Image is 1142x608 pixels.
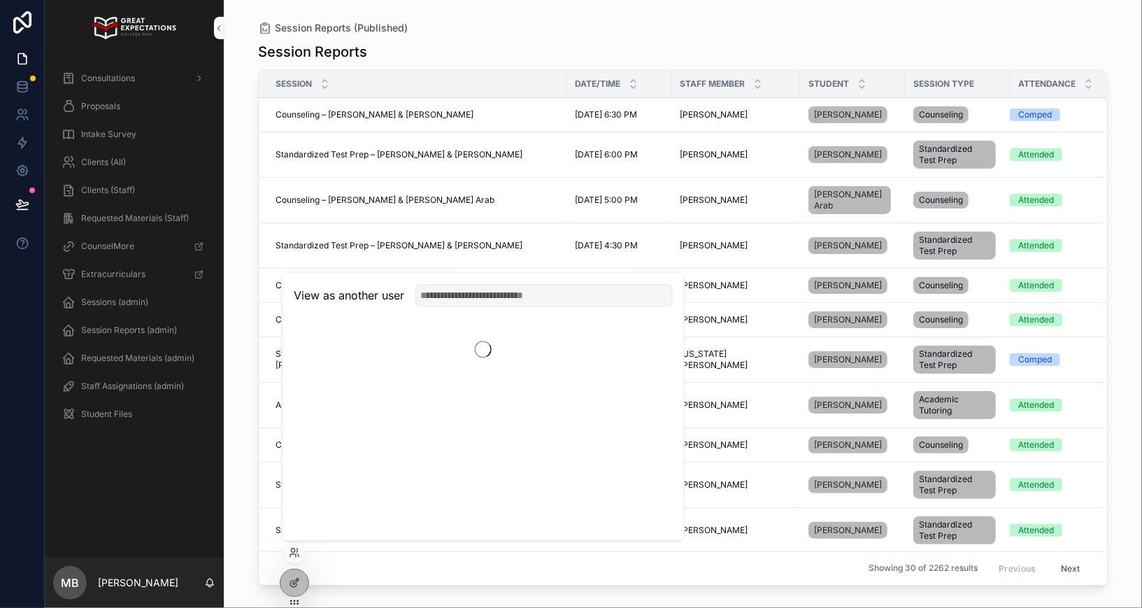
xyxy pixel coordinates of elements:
a: Consultations [53,66,215,91]
a: [PERSON_NAME] [808,143,897,166]
a: Attended [1010,279,1108,292]
button: Next [1051,558,1090,579]
span: Standardized Test Prep [919,474,990,496]
a: [DATE] 5:00 PM [575,195,663,206]
span: Academic Tutoring [919,394,990,416]
a: [US_STATE][PERSON_NAME] [680,348,792,371]
a: [PERSON_NAME] [680,195,792,206]
span: [PERSON_NAME] [814,354,882,365]
a: Standardized Test Prep [913,138,1001,171]
a: Comped [1010,353,1108,366]
span: Staff Member [680,78,745,90]
a: Attended [1010,194,1108,206]
span: Attendance [1018,78,1076,90]
div: Comped [1018,353,1052,366]
img: App logo [92,17,176,39]
a: [PERSON_NAME] [680,479,792,490]
span: [PERSON_NAME] [814,439,882,451]
a: [PERSON_NAME] [680,400,792,411]
a: Requested Materials (Staff) [53,206,215,231]
span: [PERSON_NAME] [814,314,882,325]
a: Standardized Test Prep – [PERSON_NAME] & [PERSON_NAME] [276,240,558,251]
span: [PERSON_NAME] [680,280,748,291]
a: Session Reports (Published) [258,21,408,35]
span: Academic Tutoring – [PERSON_NAME] & [PERSON_NAME] [276,400,504,411]
a: Standardized Test Prep – [PERSON_NAME] & [PERSON_NAME] [276,149,558,160]
span: [PERSON_NAME] [814,280,882,291]
span: Counseling [919,109,963,120]
a: [PERSON_NAME] [808,274,897,297]
a: Standardized Test Prep – [PERSON_NAME] & [PERSON_NAME] [276,479,558,490]
a: [PERSON_NAME] [808,234,897,257]
span: Standardized Test Prep – [PERSON_NAME] & [PERSON_NAME] [276,240,522,251]
span: [PERSON_NAME] [814,149,882,160]
span: Counseling [919,439,963,451]
span: MB [61,574,79,591]
span: Counseling [919,314,963,325]
div: Attended [1018,313,1054,326]
span: Session Reports (admin) [81,325,177,336]
span: Sessions (admin) [81,297,148,308]
span: Clients (Staff) [81,185,135,196]
div: scrollable content [45,56,224,445]
a: [PERSON_NAME] [808,106,887,123]
span: [PERSON_NAME] [814,525,882,536]
span: [PERSON_NAME] [680,439,748,451]
span: [PERSON_NAME] [814,240,882,251]
span: Staff Assignations (admin) [81,381,184,392]
span: Showing 30 of 2262 results [869,563,978,574]
a: Session Reports (admin) [53,318,215,343]
a: Requested Materials (admin) [53,346,215,371]
div: Attended [1018,279,1054,292]
a: [PERSON_NAME] [808,397,887,413]
a: [PERSON_NAME] [808,311,887,328]
span: [PERSON_NAME] [814,109,882,120]
span: Counseling [919,280,963,291]
a: Counseling – [PERSON_NAME] & [PERSON_NAME] [276,439,558,451]
a: [PERSON_NAME] Arab [808,186,891,214]
a: [PERSON_NAME] [808,519,897,542]
a: Staff Assignations (admin) [53,374,215,399]
span: [PERSON_NAME] [680,314,748,325]
a: [PERSON_NAME] [808,394,897,416]
a: [PERSON_NAME] [808,474,897,496]
span: [PERSON_NAME] [814,479,882,490]
a: Attended [1010,239,1108,252]
span: Standardized Test Prep – [PERSON_NAME] & [PERSON_NAME] [276,479,522,490]
a: Counseling – [PERSON_NAME] & [PERSON_NAME] [276,109,558,120]
a: [PERSON_NAME] [680,314,792,325]
a: Attended [1010,148,1108,161]
span: Standardized Test Prep [919,234,990,257]
span: [PERSON_NAME] [680,240,748,251]
a: Academic Tutoring – [PERSON_NAME] & [PERSON_NAME] [276,400,558,411]
span: Session [276,78,312,90]
a: [PERSON_NAME] [808,348,897,371]
a: CounselMore [53,234,215,259]
a: Student Files [53,402,215,427]
span: [PERSON_NAME] [680,525,748,536]
span: Requested Materials (admin) [81,353,194,364]
a: [PERSON_NAME] [680,149,792,160]
span: [DATE] 4:30 PM [575,240,638,251]
span: Student [808,78,849,90]
a: Standardized Test Prep [913,468,1001,502]
h2: View as another user [294,287,404,304]
span: [PERSON_NAME] [680,109,748,120]
span: [DATE] 6:00 PM [575,149,638,160]
a: [PERSON_NAME] [680,439,792,451]
a: [PERSON_NAME] [680,240,792,251]
span: [PERSON_NAME] [680,479,748,490]
span: Requested Materials (Staff) [81,213,189,224]
a: Counseling – [PERSON_NAME] & [PERSON_NAME] [276,314,558,325]
a: [PERSON_NAME] [680,280,792,291]
a: Extracurriculars [53,262,215,287]
p: [PERSON_NAME] [98,576,178,590]
span: [DATE] 5:00 PM [575,195,638,206]
span: Standardized Test Prep – [US_STATE][PERSON_NAME] & [PERSON_NAME] [276,348,558,371]
a: Standardized Test Prep [913,229,1001,262]
a: Standardized Test Prep [913,514,1001,547]
a: [PERSON_NAME] [808,434,897,456]
a: Attended [1010,313,1108,326]
a: [PERSON_NAME] [680,525,792,536]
